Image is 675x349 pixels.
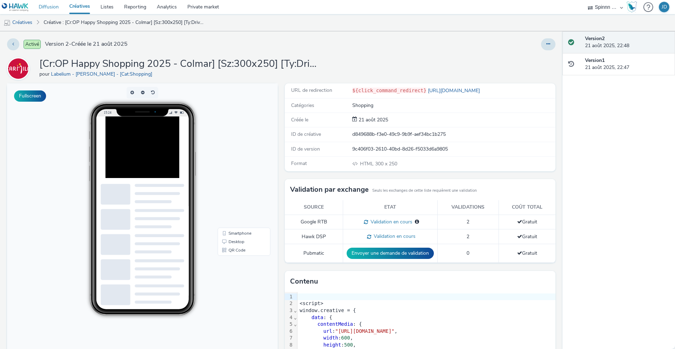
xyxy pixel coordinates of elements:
span: height [323,342,341,348]
div: : , [297,328,555,335]
span: 600 [341,335,350,341]
span: "[URL][DOMAIN_NAME]" [335,328,394,334]
span: 15:24 [97,27,104,31]
span: width [323,335,338,341]
span: 21 août 2025 [357,116,388,123]
span: URL de redirection [291,87,332,94]
button: Envoyer une demande de validation [347,248,434,259]
span: Activé [24,40,41,49]
strong: Version 1 [585,57,605,64]
span: Validation en cours [371,233,416,240]
a: Labelium - JD - Carmila - [Cat:Shopping] [7,65,32,72]
div: <script> [297,300,555,307]
span: Smartphone [221,148,244,152]
div: 1 [285,293,294,300]
div: : { [297,314,555,321]
span: ID de version [291,146,320,152]
span: Gratuit [517,233,537,240]
div: 21 août 2025, 22:48 [585,35,669,50]
div: : , [297,342,555,349]
span: Fold line [294,315,297,320]
div: 4 [285,314,294,321]
div: d849688b-f3e0-49c9-9b9f-aef34bc1b275 [352,131,555,138]
span: HTML [360,160,375,167]
span: 2 [467,218,469,225]
img: Hawk Academy [626,1,637,13]
td: Hawk DSP [285,229,343,244]
span: ID de créative [291,131,321,138]
span: Desktop [221,156,237,160]
span: pour [39,71,51,77]
span: Fold line [294,307,297,313]
th: Validations [437,200,499,215]
span: 300 x 250 [359,160,397,167]
h1: [Cr:OP Happy Shopping 2025 - Colmar] [Sz:300x250] [Ty:Drive to store] [Lg:FR] [Ot:V2] [39,57,321,71]
span: 0 [467,250,469,256]
span: contentMedia [317,321,353,327]
th: Source [285,200,343,215]
span: Gratuit [517,250,537,256]
h3: Contenu [290,276,318,287]
a: Labelium - [PERSON_NAME] - [Cat:Shopping] [51,71,155,77]
div: : , [297,335,555,342]
span: QR Code [221,165,238,169]
strong: Version 2 [585,35,605,42]
div: 6 [285,328,294,335]
div: 8 [285,342,294,349]
a: Créative : [Cr:OP Happy Shopping 2025 - Colmar] [Sz:300x250] [Ty:Drive to store] [Lg:FR] [Ot:V2] [40,14,209,31]
span: Format [291,160,307,167]
code: ${click_command_redirect} [352,88,426,93]
span: url [323,328,332,334]
li: Smartphone [212,146,262,154]
button: Fullscreen [14,90,46,102]
div: : { [297,321,555,328]
a: Hawk Academy [626,1,640,13]
span: Validation en cours [368,218,412,225]
img: Labelium - JD - Carmila - [Cat:Shopping] [8,58,28,79]
div: 21 août 2025, 22:47 [585,57,669,71]
div: window.creative = { [297,307,555,314]
span: Fold line [294,321,297,327]
img: undefined Logo [2,3,29,12]
img: mobile [4,19,11,26]
div: 3 [285,307,294,314]
span: 500 [344,342,353,348]
span: Créée le [291,116,308,123]
span: data [311,315,323,320]
div: JD [662,2,667,12]
div: 2 [285,300,294,307]
li: QR Code [212,163,262,171]
td: Pubmatic [285,244,343,263]
div: Création 21 août 2025, 22:47 [357,116,388,123]
small: Seuls les exchanges de cette liste requièrent une validation [372,188,477,193]
a: [URL][DOMAIN_NAME] [426,87,483,94]
span: Version 2 - Créée le 21 août 2025 [45,40,128,48]
div: 7 [285,335,294,342]
th: Coût total [499,200,555,215]
span: Catégories [291,102,314,109]
li: Desktop [212,154,262,163]
td: Google RTB [285,215,343,229]
h3: Validation par exchange [290,184,369,195]
th: Etat [343,200,437,215]
span: Gratuit [517,218,537,225]
span: 2 [467,233,469,240]
div: Shopping [352,102,555,109]
div: 9c406f03-2610-40bd-8d26-f5033d6a9805 [352,146,555,153]
div: 5 [285,321,294,328]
